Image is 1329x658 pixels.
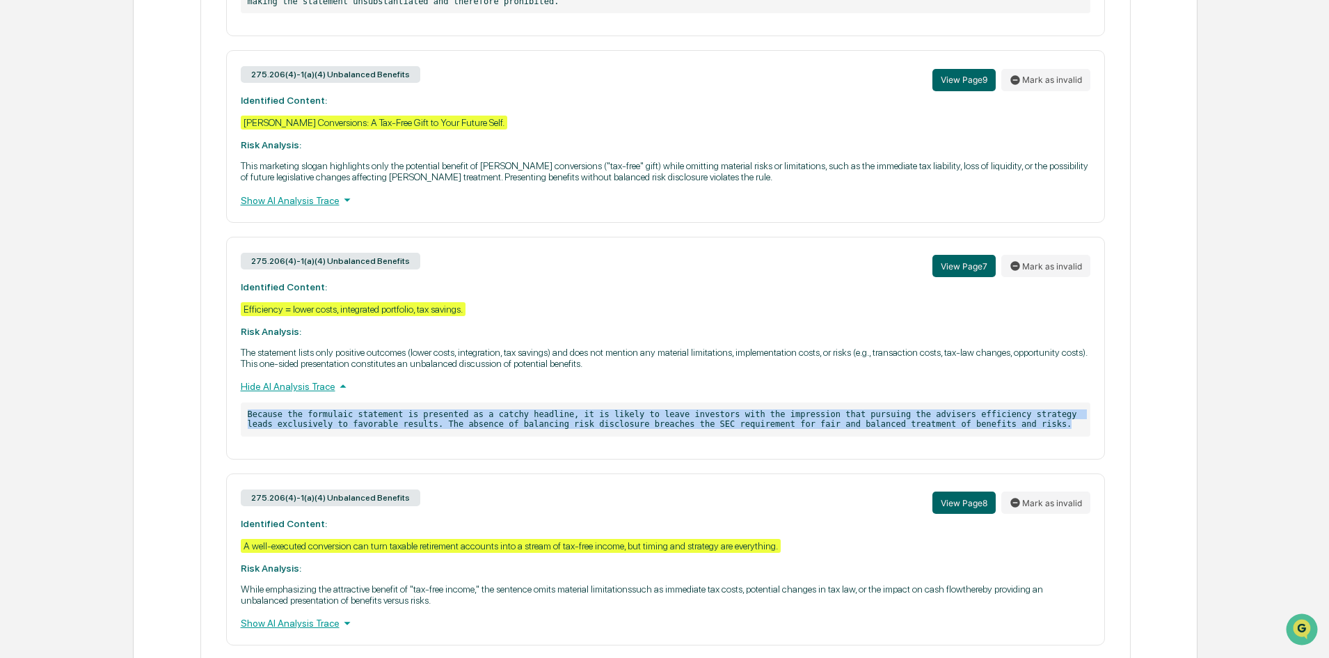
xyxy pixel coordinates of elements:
[237,111,253,127] button: Start new chat
[241,539,781,553] div: A well-executed conversion can turn taxable retirement accounts into a stream of tax-free income,...
[95,242,178,267] a: 🗄️Attestations
[29,107,54,132] img: 8933085812038_c878075ebb4cc5468115_72.jpg
[1284,612,1322,650] iframe: Open customer support
[63,107,228,120] div: Start new chat
[932,255,996,277] button: View Page7
[241,518,327,529] strong: Identified Content:
[14,275,25,286] div: 🔎
[14,176,36,198] img: Joel Crampton
[14,29,253,52] p: How can we help?
[241,489,420,506] div: 275.206(4)-1(a)(4) Unbalanced Benefits
[8,268,93,293] a: 🔎Data Lookup
[241,66,420,83] div: 275.206(4)-1(a)(4) Unbalanced Benefits
[43,189,113,201] span: [PERSON_NAME]
[138,308,168,318] span: Pylon
[932,69,996,91] button: View Page9
[8,242,95,267] a: 🖐️Preclearance
[241,253,420,269] div: 275.206(4)-1(a)(4) Unbalanced Benefits
[241,347,1090,369] p: The statement lists only positive outcomes (lower costs, integration, tax savings) and does not m...
[241,192,1090,207] div: Show AI Analysis Trace
[241,616,1090,631] div: Show AI Analysis Trace
[241,95,327,106] strong: Identified Content:
[932,492,996,514] button: View Page8
[115,247,173,261] span: Attestations
[14,107,39,132] img: 1746055101610-c473b297-6a78-478c-a979-82029cc54cd1
[123,189,152,201] span: [DATE]
[28,247,90,261] span: Preclearance
[1001,255,1090,277] button: Mark as invalid
[241,281,327,292] strong: Identified Content:
[98,307,168,318] a: Powered byPylon
[216,152,253,169] button: See all
[241,116,507,130] div: [PERSON_NAME] Conversions: A Tax-Free Gift to Your Future Self.
[241,379,1090,394] div: Hide AI Analysis Trace
[1001,69,1090,91] button: Mark as invalid
[28,274,88,288] span: Data Lookup
[241,139,301,150] strong: Risk Analysis:
[63,120,191,132] div: We're available if you need us!
[14,155,93,166] div: Past conversations
[1001,492,1090,514] button: Mark as invalid
[116,189,120,201] span: •
[241,302,465,316] div: Efficiency = lower costs, integrated portfolio, tax savings.
[241,160,1090,182] p: This marketing slogan highlights only the potential benefit of [PERSON_NAME] conversions ("tax-fr...
[241,402,1090,437] p: Because the formulaic statement is presented as a catchy headline, it is likely to leave investor...
[241,583,1090,606] p: While emphasizing the attractive benefit of "tax-free income," the sentence omits material limita...
[14,249,25,260] div: 🖐️
[241,563,301,574] strong: Risk Analysis:
[101,249,112,260] div: 🗄️
[241,326,301,337] strong: Risk Analysis:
